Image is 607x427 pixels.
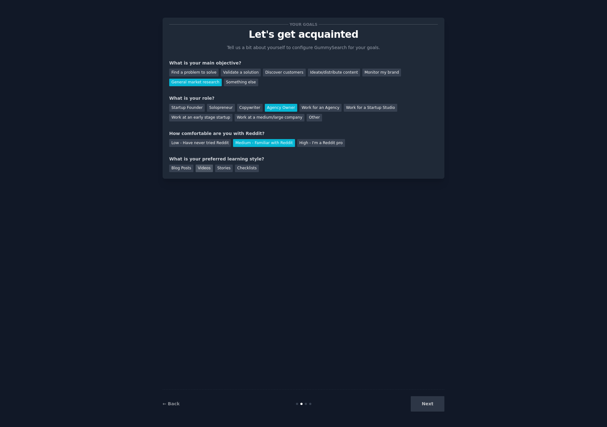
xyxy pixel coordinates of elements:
div: Medium - Familiar with Reddit [233,139,295,147]
div: Find a problem to solve [169,69,219,76]
div: What is your role? [169,95,438,102]
div: Other [307,114,322,122]
div: Stories [215,165,233,172]
div: Work for a Startup Studio [344,104,397,112]
div: Work for an Agency [299,104,342,112]
div: High - I'm a Reddit pro [297,139,345,147]
div: Discover customers [263,69,305,76]
div: Work at a medium/large company [235,114,304,122]
div: Something else [224,79,258,87]
div: Agency Owner [265,104,297,112]
div: Checklists [235,165,259,172]
div: Copywriter [237,104,263,112]
div: Blog Posts [169,165,193,172]
div: Work at an early stage startup [169,114,232,122]
p: Tell us a bit about yourself to configure GummySearch for your goals. [224,44,383,51]
div: What is your preferred learning style? [169,156,438,162]
div: What is your main objective? [169,60,438,66]
span: Your goals [288,21,319,28]
div: Solopreneur [207,104,235,112]
a: ← Back [163,401,180,406]
div: Startup Founder [169,104,205,112]
div: How comfortable are you with Reddit? [169,130,438,137]
div: Monitor my brand [362,69,401,76]
div: Low - Have never tried Reddit [169,139,231,147]
div: General market research [169,79,222,87]
div: Ideate/distribute content [308,69,360,76]
div: Videos [196,165,213,172]
div: Validate a solution [221,69,261,76]
p: Let's get acquainted [169,29,438,40]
